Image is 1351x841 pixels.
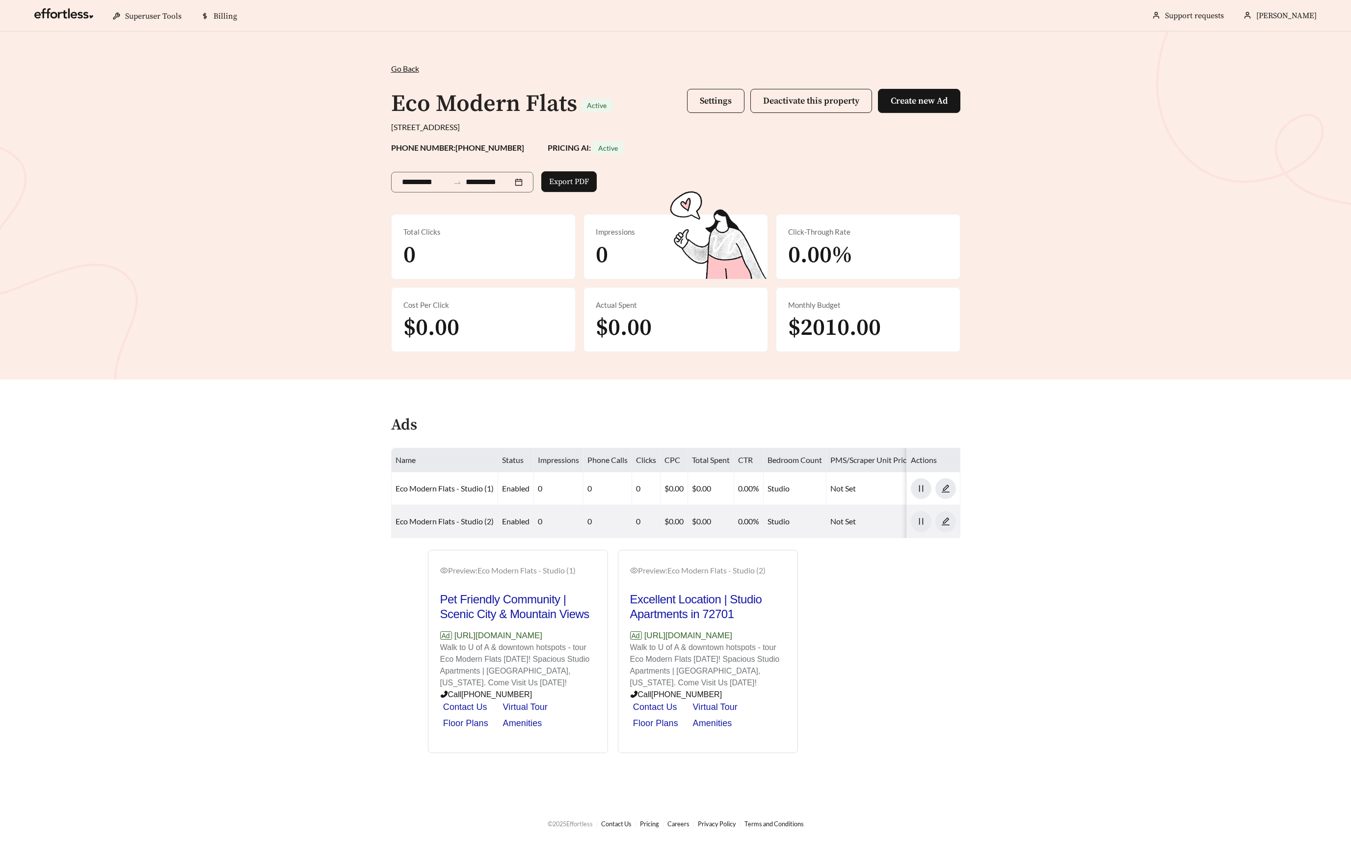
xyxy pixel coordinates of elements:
h2: Excellent Location | Studio Apartments in 72701 [630,592,786,622]
span: Active [598,144,618,152]
span: Go Back [391,64,419,73]
span: edit [936,517,955,526]
p: [URL][DOMAIN_NAME] [630,629,786,642]
span: Settings [700,95,732,107]
td: 0.00% [734,505,764,538]
span: Deactivate this property [763,95,859,107]
button: pause [911,511,931,532]
span: swap-right [453,178,462,187]
div: Click-Through Rate [788,226,948,238]
span: 0 [403,241,416,270]
a: Amenities [693,718,732,728]
th: PMS/Scraper Unit Price [826,448,915,472]
a: Contact Us [633,702,677,712]
th: Actions [907,448,960,472]
th: Clicks [632,448,661,472]
span: Ad [630,631,642,640]
a: Eco Modern Flats - Studio (1) [396,484,494,493]
td: 0 [583,505,632,538]
th: Total Spent [688,448,734,472]
span: © 2025 Effortless [548,820,593,828]
a: Support requests [1165,11,1224,21]
strong: PHONE NUMBER: [PHONE_NUMBER] [391,143,524,152]
span: 0.00% [788,241,852,270]
a: Privacy Policy [698,820,736,828]
td: Studio [764,505,826,538]
span: to [453,178,462,187]
div: Preview: Eco Modern Flats - Studio (2) [630,565,786,576]
td: 0.00% [734,472,764,505]
td: 0 [632,472,661,505]
td: Not Set [826,472,915,505]
button: Deactivate this property [750,89,872,113]
h4: Ads [391,417,417,434]
span: Create new Ad [891,95,948,107]
span: enabled [502,516,530,526]
span: phone [630,690,638,698]
button: edit [935,478,956,499]
span: 0 [596,241,608,270]
td: $0.00 [661,472,688,505]
th: Bedroom Count [764,448,826,472]
h1: Eco Modern Flats [391,89,577,119]
div: Total Clicks [403,226,563,238]
a: Careers [667,820,689,828]
span: pause [911,517,931,526]
span: $2010.00 [788,313,881,343]
p: Walk to U of A & downtown hotspots - tour Eco Modern Flats [DATE]! Spacious Studio Apartments | [... [630,642,786,689]
span: $0.00 [403,313,459,343]
div: Cost Per Click [403,299,563,311]
span: pause [911,484,931,493]
span: Active [587,101,607,109]
td: 0 [583,472,632,505]
td: 0 [534,472,583,505]
div: Actual Spent [596,299,756,311]
td: $0.00 [661,505,688,538]
th: Impressions [534,448,583,472]
td: Not Set [826,505,915,538]
button: Export PDF [541,171,597,192]
a: Pricing [640,820,659,828]
a: Eco Modern Flats - Studio (2) [396,516,494,526]
th: Status [498,448,534,472]
span: CPC [664,455,680,464]
a: Terms and Conditions [744,820,804,828]
span: CTR [738,455,753,464]
a: Contact Us [601,820,632,828]
a: Floor Plans [633,718,678,728]
span: eye [630,567,638,574]
button: Settings [687,89,744,113]
a: Virtual Tour [693,702,738,712]
button: Create new Ad [878,89,960,113]
span: enabled [502,484,530,493]
div: Impressions [596,226,756,238]
a: edit [935,516,956,526]
th: Name [392,448,498,472]
strong: PRICING AI: [548,143,624,152]
button: pause [911,478,931,499]
span: [PERSON_NAME] [1256,11,1317,21]
span: Billing [213,11,237,21]
td: Studio [764,472,826,505]
td: $0.00 [688,505,734,538]
span: Superuser Tools [125,11,182,21]
td: 0 [632,505,661,538]
span: $0.00 [596,313,652,343]
a: edit [935,484,956,493]
div: Monthly Budget [788,299,948,311]
div: [STREET_ADDRESS] [391,121,960,133]
td: 0 [534,505,583,538]
span: Export PDF [549,176,589,188]
th: Phone Calls [583,448,632,472]
p: Call [PHONE_NUMBER] [630,689,786,701]
button: edit [935,511,956,532]
td: $0.00 [688,472,734,505]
